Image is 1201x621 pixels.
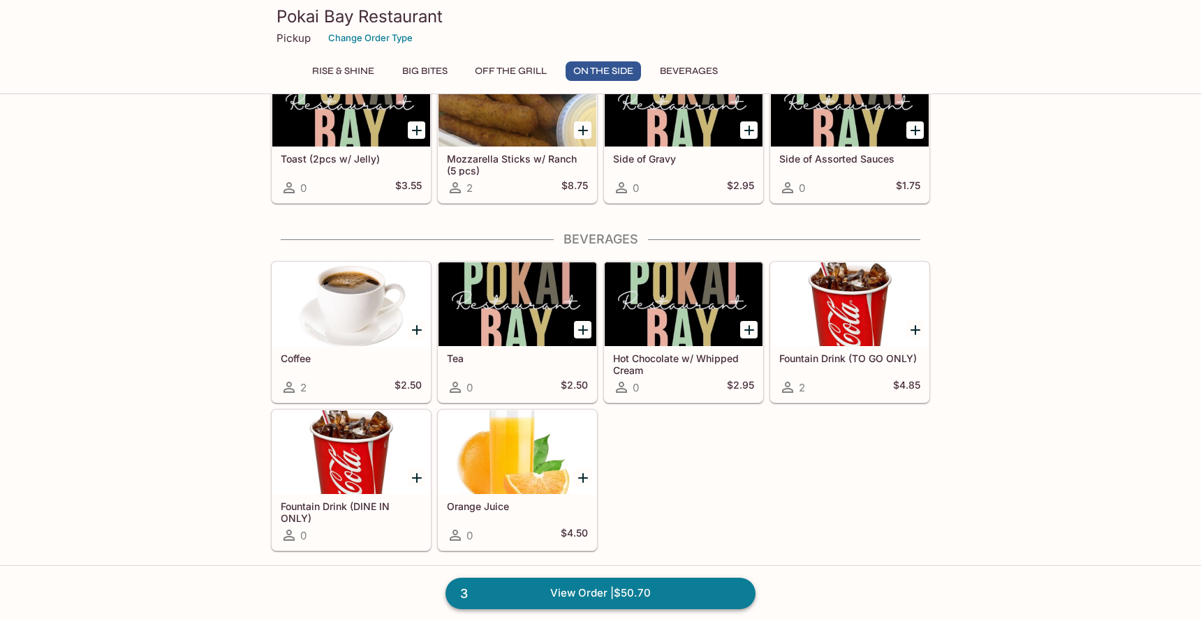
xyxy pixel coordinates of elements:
button: Add Side of Gravy [740,121,758,139]
p: Pickup [277,31,311,45]
h5: $1.75 [896,179,920,196]
button: Change Order Type [322,27,419,49]
h5: Hot Chocolate w/ Whipped Cream [613,352,754,375]
h5: $2.95 [727,379,754,396]
div: Tea [439,262,596,346]
a: Orange Juice0$4.50 [438,410,597,551]
h5: $8.75 [561,179,588,196]
h5: Mozzarella Sticks w/ Ranch (5 pcs) [447,153,588,176]
h5: $2.50 [561,379,588,396]
div: Mozzarella Sticks w/ Ranch (5 pcs) [439,63,596,147]
div: Toast (2pcs w/ Jelly) [272,63,430,147]
span: 0 [466,529,473,542]
h5: Coffee [281,352,422,364]
span: 0 [633,181,639,195]
h5: $2.50 [395,379,422,396]
h4: Beverages [271,232,930,247]
h5: Tea [447,352,588,364]
div: Side of Gravy [605,63,762,147]
span: 0 [799,181,805,195]
button: Add Coffee [408,321,425,338]
span: 0 [300,529,307,542]
a: Side of Assorted Sauces0$1.75 [770,62,929,203]
h5: $2.95 [727,179,754,196]
span: 0 [466,381,473,394]
a: Toast (2pcs w/ Jelly)0$3.55 [272,62,431,203]
h5: Side of Gravy [613,153,754,165]
h5: Fountain Drink (TO GO ONLY) [779,352,920,364]
button: Off The Grill [467,61,554,81]
div: Side of Assorted Sauces [771,63,929,147]
button: Add Tea [574,321,591,338]
div: Coffee [272,262,430,346]
a: Tea0$2.50 [438,262,597,403]
div: Orange Juice [439,410,596,494]
span: 2 [799,381,805,394]
button: Big Bites [393,61,456,81]
h3: Pokai Bay Restaurant [277,6,924,27]
h5: Side of Assorted Sauces [779,153,920,165]
button: On The Side [566,61,641,81]
span: 0 [300,181,307,195]
div: Fountain Drink (TO GO ONLY) [771,262,929,346]
a: Coffee2$2.50 [272,262,431,403]
button: Add Side of Assorted Sauces [906,121,924,139]
button: Add Toast (2pcs w/ Jelly) [408,121,425,139]
h5: Fountain Drink (DINE IN ONLY) [281,500,422,523]
a: Mozzarella Sticks w/ Ranch (5 pcs)2$8.75 [438,62,597,203]
h5: $4.85 [893,379,920,396]
span: 3 [452,584,476,604]
h5: $3.55 [395,179,422,196]
h5: $4.50 [561,527,588,544]
button: Add Mozzarella Sticks w/ Ranch (5 pcs) [574,121,591,139]
button: Add Fountain Drink (DINE IN ONLY) [408,469,425,486]
span: 0 [633,381,639,394]
a: 3View Order |$50.70 [445,578,756,608]
button: Beverages [652,61,725,81]
button: Rise & Shine [304,61,382,81]
div: Hot Chocolate w/ Whipped Cream [605,262,762,346]
h5: Toast (2pcs w/ Jelly) [281,153,422,165]
span: 2 [466,181,473,195]
button: Add Hot Chocolate w/ Whipped Cream [740,321,758,338]
h5: Orange Juice [447,500,588,512]
button: Add Fountain Drink (TO GO ONLY) [906,321,924,338]
a: Side of Gravy0$2.95 [604,62,763,203]
span: 2 [300,381,307,394]
div: Fountain Drink (DINE IN ONLY) [272,410,430,494]
a: Hot Chocolate w/ Whipped Cream0$2.95 [604,262,763,403]
button: Add Orange Juice [574,469,591,486]
a: Fountain Drink (DINE IN ONLY)0 [272,410,431,551]
a: Fountain Drink (TO GO ONLY)2$4.85 [770,262,929,403]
